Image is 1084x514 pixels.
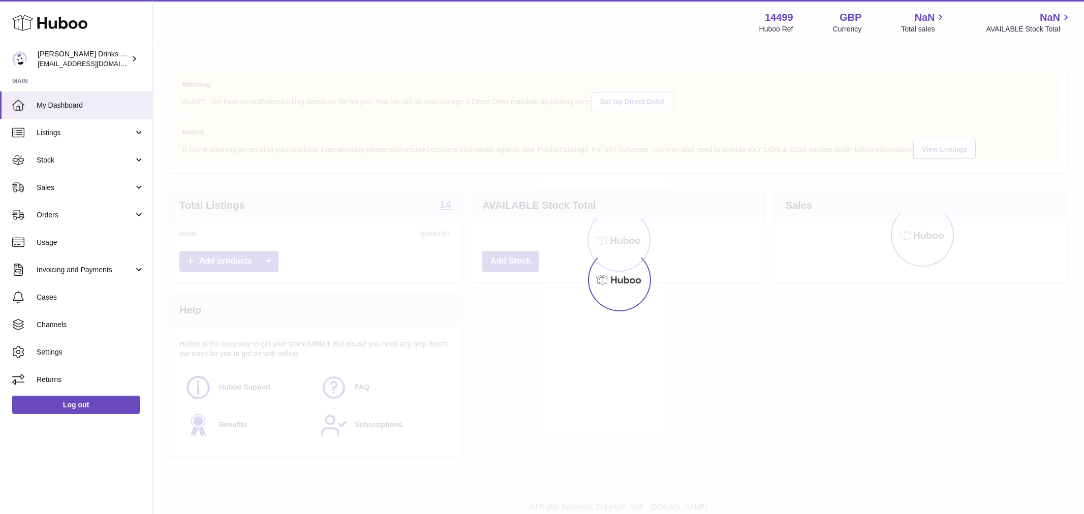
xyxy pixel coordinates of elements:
[37,128,134,138] span: Listings
[12,396,140,414] a: Log out
[37,293,144,302] span: Cases
[37,238,144,247] span: Usage
[37,347,144,357] span: Settings
[37,155,134,165] span: Stock
[840,11,861,24] strong: GBP
[12,51,27,67] img: internalAdmin-14499@internal.huboo.com
[759,24,793,34] div: Huboo Ref
[986,11,1072,34] a: NaN AVAILABLE Stock Total
[37,320,144,330] span: Channels
[986,24,1072,34] span: AVAILABLE Stock Total
[833,24,862,34] div: Currency
[37,375,144,384] span: Returns
[38,49,129,69] div: [PERSON_NAME] Drinks LTD (t/a Zooz)
[901,24,946,34] span: Total sales
[37,101,144,110] span: My Dashboard
[765,11,793,24] strong: 14499
[38,59,149,68] span: [EMAIL_ADDRESS][DOMAIN_NAME]
[37,183,134,192] span: Sales
[914,11,935,24] span: NaN
[37,265,134,275] span: Invoicing and Payments
[37,210,134,220] span: Orders
[1040,11,1060,24] span: NaN
[901,11,946,34] a: NaN Total sales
